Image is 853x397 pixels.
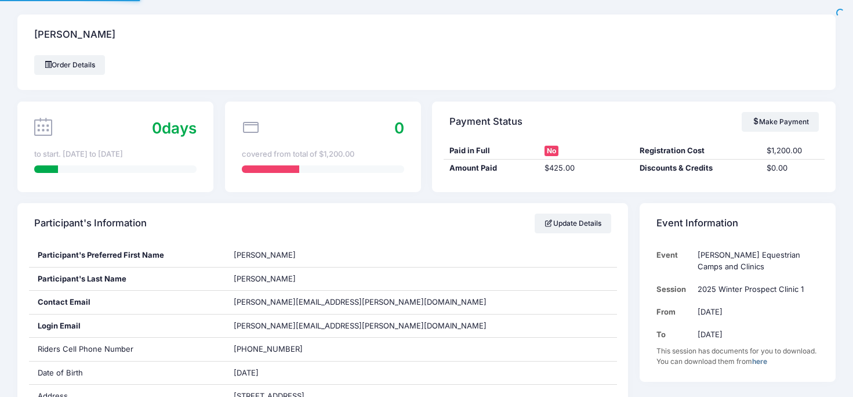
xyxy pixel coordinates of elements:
[34,55,105,75] a: Order Details
[234,274,296,283] span: [PERSON_NAME]
[692,301,819,323] td: [DATE]
[656,244,692,278] td: Event
[634,145,761,157] div: Registration Cost
[656,301,692,323] td: From
[34,207,147,240] h4: Participant's Information
[692,244,819,278] td: [PERSON_NAME] Equestrian Camps and Clinics
[656,207,738,240] h4: Event Information
[761,163,824,174] div: $0.00
[234,320,487,332] span: [PERSON_NAME][EMAIL_ADDRESS][PERSON_NAME][DOMAIN_NAME]
[692,323,819,346] td: [DATE]
[29,338,225,361] div: Riders Cell Phone Number
[234,297,487,306] span: [PERSON_NAME][EMAIL_ADDRESS][PERSON_NAME][DOMAIN_NAME]
[29,244,225,267] div: Participant's Preferred First Name
[444,163,539,174] div: Amount Paid
[444,145,539,157] div: Paid in Full
[234,250,296,259] span: [PERSON_NAME]
[656,278,692,301] td: Session
[29,362,225,385] div: Date of Birth
[539,163,634,174] div: $425.00
[394,119,404,137] span: 0
[29,291,225,314] div: Contact Email
[29,268,225,291] div: Participant's Last Name
[634,163,761,174] div: Discounts & Credits
[34,149,197,160] div: to start. [DATE] to [DATE]
[152,117,197,139] div: days
[535,214,612,233] a: Update Details
[545,146,558,156] span: No
[752,357,767,366] a: here
[692,278,819,301] td: 2025 Winter Prospect Clinic 1
[29,315,225,338] div: Login Email
[34,19,115,52] h4: [PERSON_NAME]
[234,368,259,377] span: [DATE]
[449,105,522,138] h4: Payment Status
[742,112,819,132] a: Make Payment
[234,344,303,353] span: [PHONE_NUMBER]
[761,145,824,157] div: $1,200.00
[242,149,404,160] div: covered from total of $1,200.00
[152,119,162,137] span: 0
[656,323,692,346] td: To
[656,346,819,367] div: This session has documents for you to download. You can download them from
